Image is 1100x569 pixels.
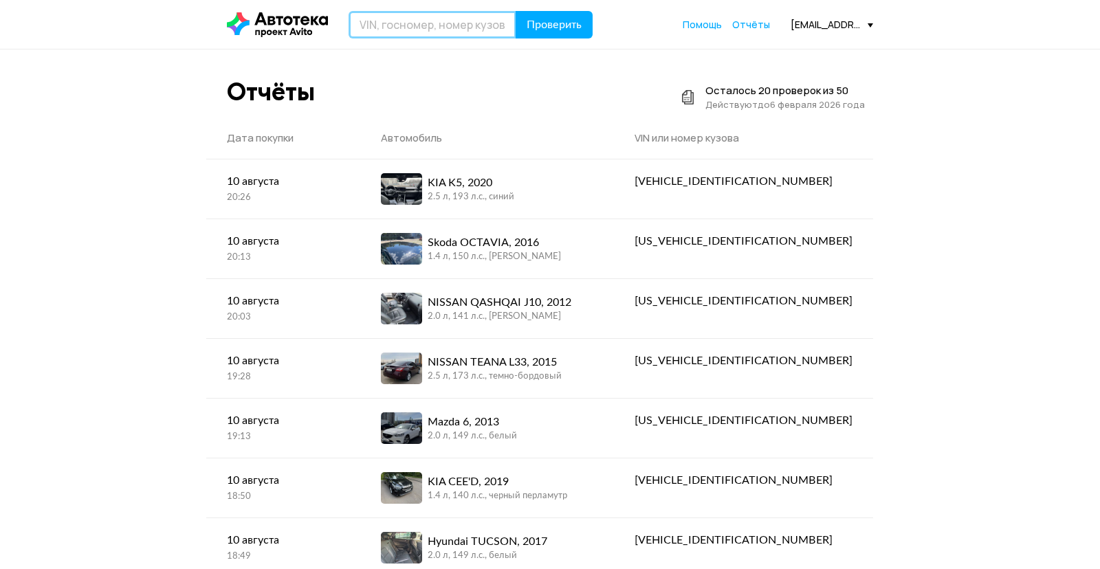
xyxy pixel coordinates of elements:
div: [VEHICLE_IDENTIFICATION_NUMBER] [635,472,852,489]
div: 18:49 [227,550,340,563]
div: Skoda OCTAVIA, 2016 [428,234,561,251]
div: 2.0 л, 149 л.c., белый [428,550,547,562]
span: Проверить [527,19,582,30]
div: [US_VEHICLE_IDENTIFICATION_NUMBER] [635,353,852,369]
a: NISSAN QASHQAI J10, 20122.0 л, 141 л.c., [PERSON_NAME] [360,279,614,338]
div: 20:13 [227,252,340,264]
a: [VEHICLE_IDENTIFICATION_NUMBER] [614,159,873,203]
a: 10 августа18:50 [206,458,360,517]
a: 10 августа20:26 [206,159,360,218]
a: KIA K5, 20202.5 л, 193 л.c., синий [360,159,614,219]
div: Осталось 20 проверок из 50 [705,84,865,98]
div: 2.0 л, 149 л.c., белый [428,430,517,443]
span: Отчёты [732,18,770,31]
a: 10 августа20:03 [206,279,360,337]
div: 20:03 [227,311,340,324]
div: [US_VEHICLE_IDENTIFICATION_NUMBER] [635,293,852,309]
a: [US_VEHICLE_IDENTIFICATION_NUMBER] [614,339,873,383]
div: NISSAN QASHQAI J10, 2012 [428,294,571,311]
div: 10 августа [227,233,340,249]
a: Mazda 6, 20132.0 л, 149 л.c., белый [360,399,614,458]
span: Помощь [683,18,722,31]
div: KIA K5, 2020 [428,175,514,191]
div: 1.4 л, 150 л.c., [PERSON_NAME] [428,251,561,263]
a: NISSAN TEANA L33, 20152.5 л, 173 л.c., темно-бордовый [360,339,614,398]
a: Помощь [683,18,722,32]
div: 2.5 л, 193 л.c., синий [428,191,514,203]
a: [US_VEHICLE_IDENTIFICATION_NUMBER] [614,219,873,263]
div: Отчёты [227,77,315,107]
div: VIN или номер кузова [635,131,852,145]
div: 2.0 л, 141 л.c., [PERSON_NAME] [428,311,571,323]
div: 10 августа [227,532,340,548]
a: KIA CEE'D, 20191.4 л, 140 л.c., черный перламутр [360,458,614,517]
button: Проверить [516,11,593,38]
div: KIA CEE'D, 2019 [428,473,567,490]
input: VIN, госномер, номер кузова [349,11,516,38]
div: 20:26 [227,192,340,204]
div: 10 августа [227,293,340,309]
a: [US_VEHICLE_IDENTIFICATION_NUMBER] [614,279,873,323]
a: [VEHICLE_IDENTIFICATION_NUMBER] [614,458,873,502]
a: 10 августа20:13 [206,219,360,278]
div: [US_VEHICLE_IDENTIFICATION_NUMBER] [635,233,852,249]
div: [VEHICLE_IDENTIFICATION_NUMBER] [635,173,852,190]
div: Hyundai TUCSON, 2017 [428,533,547,550]
a: [VEHICLE_IDENTIFICATION_NUMBER] [614,518,873,562]
div: 10 августа [227,412,340,429]
a: 10 августа19:13 [206,399,360,457]
div: Автомобиль [381,131,593,145]
div: 2.5 л, 173 л.c., темно-бордовый [428,370,562,383]
a: Отчёты [732,18,770,32]
div: 10 августа [227,173,340,190]
a: 10 августа19:28 [206,339,360,397]
a: Skoda OCTAVIA, 20161.4 л, 150 л.c., [PERSON_NAME] [360,219,614,278]
div: [EMAIL_ADDRESS][DOMAIN_NAME] [791,18,873,31]
a: [US_VEHICLE_IDENTIFICATION_NUMBER] [614,399,873,443]
div: [VEHICLE_IDENTIFICATION_NUMBER] [635,532,852,548]
div: 18:50 [227,491,340,503]
div: Mazda 6, 2013 [428,414,517,430]
div: Действуют до 6 февраля 2026 года [705,98,865,111]
div: 19:28 [227,371,340,383]
div: Дата покупки [227,131,340,145]
div: 1.4 л, 140 л.c., черный перламутр [428,490,567,502]
div: NISSAN TEANA L33, 2015 [428,354,562,370]
div: [US_VEHICLE_IDENTIFICATION_NUMBER] [635,412,852,429]
div: 19:13 [227,431,340,443]
div: 10 августа [227,472,340,489]
div: 10 августа [227,353,340,369]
